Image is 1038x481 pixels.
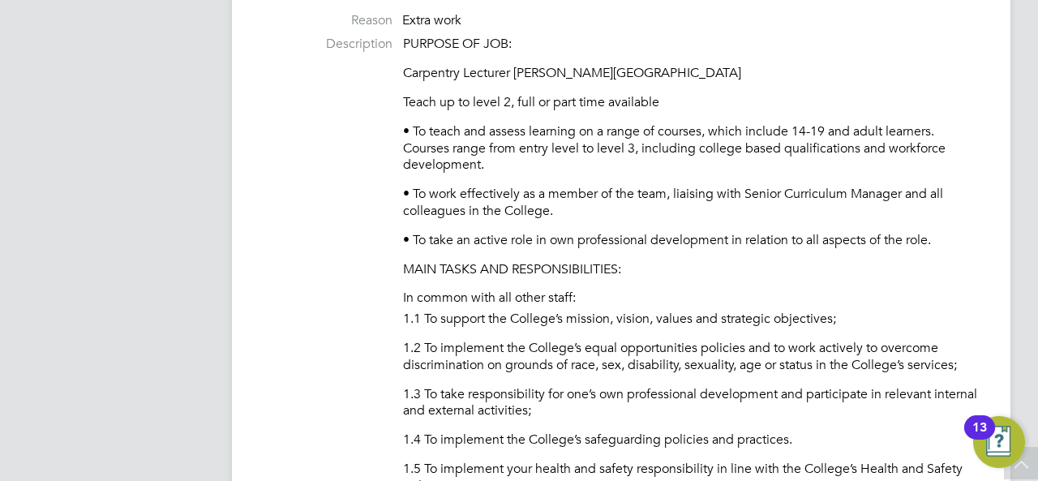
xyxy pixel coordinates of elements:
[264,12,392,29] label: Reason
[972,427,987,449] div: 13
[403,340,978,374] p: 1.2 To implement the College’s equal opportunities policies and to work actively to overcome disc...
[403,94,978,111] p: Teach up to level 2, full or part time available
[403,65,978,82] p: Carpentry Lecturer [PERSON_NAME][GEOGRAPHIC_DATA]
[403,261,978,278] p: MAIN TASKS AND RESPONSIBILITIES:
[403,386,978,420] p: 1.3 To take responsibility for one’s own professional development and participate in relevant int...
[403,123,978,174] p: • To teach and assess learning on a range of courses, which include 14-19 and adult learners. Cou...
[403,186,978,220] p: • To work effectively as a member of the team, liaising with Senior Curriculum Manager and all co...
[402,12,461,28] span: Extra work
[403,432,978,449] p: 1.4 To implement the College’s safeguarding policies and practices.
[403,311,978,328] p: 1.1 To support the College’s mission, vision, values and strategic objectives;
[403,290,978,311] li: In common with all other staff:
[403,232,978,249] p: • To take an active role in own professional development in relation to all aspects of the role.
[264,36,392,53] label: Description
[973,416,1025,468] button: Open Resource Center, 13 new notifications
[403,36,978,53] p: PURPOSE OF JOB:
